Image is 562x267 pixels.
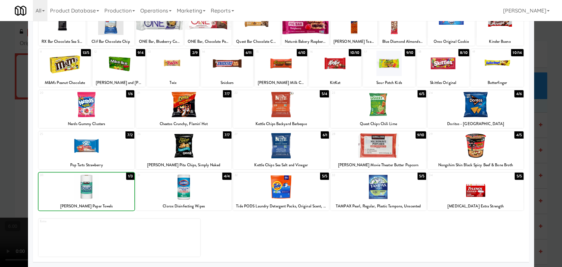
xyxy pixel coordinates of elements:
div: 5/4 [320,90,329,97]
div: 1/6 [126,90,134,97]
div: 188/10Skittles Original [417,49,469,87]
div: 5/5 [417,173,426,180]
div: Blue Diamond Almonds Smokehouse [379,38,426,46]
div: Nerds Gummy Clusters [40,120,133,128]
div: Extra [40,219,119,224]
div: Kettle Chips Backyard Barbeque [233,120,329,128]
div: Doritos - [GEOGRAPHIC_DATA] [428,120,523,128]
div: 6/11 [244,49,253,56]
div: 60/1Nature's Bakery Raspberry Fig Bar [282,8,329,46]
div: M&M's Peanut Chocolate [40,79,90,87]
div: Blue Diamond Almonds Smokehouse [380,38,425,46]
div: Kettle Chips Backyard Barbeque [234,120,328,128]
div: [PERSON_NAME] Paper Towels [40,202,133,210]
div: Twix [148,79,198,87]
div: Twix [147,79,199,87]
div: 19 [472,49,497,55]
div: 289/10[PERSON_NAME] Movie Theater Butter Popcorn [331,131,426,169]
div: 156/10[PERSON_NAME] Milk Chocolate Peanut Butter [255,49,307,87]
div: 1/3 [126,173,134,180]
div: Snickers [201,79,253,87]
div: RX Bar Chocolate Sea Salt [40,38,85,46]
div: 9/10 [415,131,426,139]
div: 7/7 [223,131,231,139]
div: 8/10 [458,49,469,56]
div: [PERSON_NAME] and [PERSON_NAME] Original [94,79,144,87]
div: 4/6 [514,90,523,97]
div: 108/8Kinder Bueno [476,8,523,46]
div: 32 [234,173,281,178]
div: Oreo Original Cookie [429,38,474,46]
div: 276/1Kettle Chips Sea Salt and Vinegar [233,131,329,169]
div: Kettle Chips Sea Salt and Vinegar [234,161,328,169]
div: 22 [234,90,281,96]
div: 1610/10KitKat [309,49,361,87]
div: 21 [137,90,184,96]
div: 335/5TAMPAX Pearl, Regular, Plastic Tampons, Unscented [331,173,426,210]
div: 4/4 [222,173,231,180]
div: [PERSON_NAME] Toast Chee Peanut Butter [331,38,378,46]
div: Nongshim Shin Black Spicy Beef & Bone Broth [429,161,522,169]
div: 201/6Nerds Gummy Clusters [39,90,134,128]
div: [PERSON_NAME] Milk Chocolate Peanut Butter [256,79,306,87]
div: 257/2Pop Tarts Strawberry [39,131,134,169]
div: [PERSON_NAME] Paper Towels [39,202,134,210]
div: Cheetos Crunchy, Flamin' Hot [136,120,231,128]
div: 6/10 [297,49,307,56]
div: 79/9[PERSON_NAME] Toast Chee Peanut Butter [331,8,378,46]
div: 30 [40,173,86,178]
div: Kettle Chips Sea Salt and Vinegar [233,161,329,169]
div: 25 [40,131,86,137]
div: 4/5 [514,131,523,139]
div: 244/6Doritos - [GEOGRAPHIC_DATA] [428,90,523,128]
div: TAMPAX Pearl, Regular, Plastic Tampons, Unscented [332,202,425,210]
div: 129/4[PERSON_NAME] and [PERSON_NAME] Original [93,49,145,87]
div: 15 [256,49,281,55]
div: 18/9RX Bar Chocolate Sea Salt [39,8,86,46]
div: 24 [429,90,475,96]
div: 1113/5M&M's Peanut Chocolate [39,49,91,87]
div: 27 [234,131,281,137]
div: 14 [202,49,227,55]
div: 810/10Blue Diamond Almonds Smokehouse [379,8,426,46]
div: RX Bar Chocolate Sea Salt [39,38,86,46]
div: Doritos - [GEOGRAPHIC_DATA] [429,120,522,128]
div: 28 [332,131,378,137]
div: 16 [310,49,335,55]
div: 267/7[PERSON_NAME] Pita Chips, Simply Naked [136,131,231,169]
div: Extra [39,219,200,256]
div: 12 [94,49,119,55]
div: 5/5 [515,173,523,180]
div: 29 [429,131,475,137]
div: 10/14 [511,49,523,56]
div: [PERSON_NAME] Milk Chocolate Peanut Butter [255,79,307,87]
div: ONE Bar, Blueberry Cobbler [137,38,182,46]
div: Sour Patch Kids [364,79,414,87]
div: KitKat [310,79,360,87]
div: Quest Bar Chocolate Chip Cookie Dough [233,38,280,46]
div: 20 [40,90,86,96]
div: ONE Bar, Blueberry Cobbler [136,38,183,46]
div: 7/7 [223,90,231,97]
div: 179/10Sour Patch Kids [363,49,415,87]
div: Nerds Gummy Clusters [39,120,134,128]
div: Clif Bar Chocolate Chip [88,38,133,46]
div: [MEDICAL_DATA] Extra Strength [429,202,522,210]
div: 314/4Clorox Disinfecting Wipes [136,173,231,210]
div: Butterfinger [472,79,522,87]
div: [PERSON_NAME] Movie Theater Butter Popcorn [331,161,426,169]
div: 132/9Twix [147,49,199,87]
div: 5/5 [320,173,329,180]
div: Butterfinger [471,79,523,87]
div: [PERSON_NAME] Pita Chips, Simply Naked [137,161,230,169]
div: 9/10 [405,49,415,56]
div: 23 [332,90,378,96]
div: 10/10 [349,49,361,56]
div: 92/4Oreo Original Cookie [428,8,475,46]
div: 325/5Tide PODS Laundry Detergent Packs, Original Scent, 16 Count [233,173,329,210]
div: 26 [137,131,184,137]
div: 146/11Snickers [201,49,253,87]
div: 9/4 [136,49,145,56]
div: 236/5Quest Chips Chili Lime [331,90,426,128]
div: 510/10Quest Bar Chocolate Chip Cookie Dough [233,8,280,46]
